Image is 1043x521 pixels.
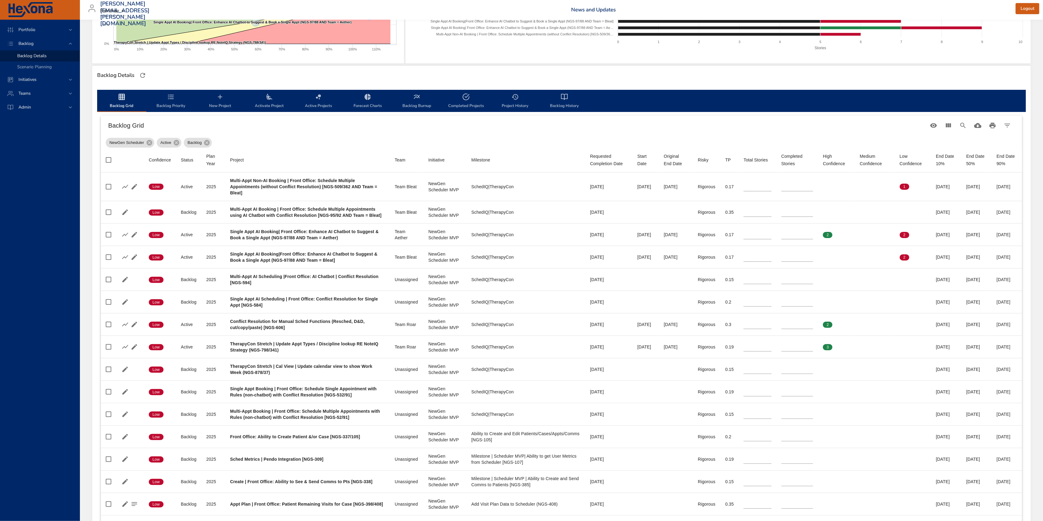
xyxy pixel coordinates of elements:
div: NewGen Scheduler MVP [429,229,462,241]
div: [DATE] [936,184,957,190]
text: 80% [302,47,309,51]
text: 40% [207,47,214,51]
div: Team Bleat [395,254,419,260]
div: Rigorous [698,254,715,260]
div: Rigorous [698,321,715,328]
div: 0.2 [725,299,734,305]
b: Single Appt AI Booking|Front Office: Enhance AI Chatbot to Suggest & Book a Single Appt (NGS-97/8... [230,252,377,263]
span: Backlog Details [17,53,47,59]
div: [DATE] [997,254,1017,260]
text: 0% [114,47,119,51]
div: [DATE] [936,254,957,260]
div: SchedIQ|TherapyCon [471,299,580,305]
button: Show Burnup [120,320,130,329]
text: 5 [820,40,821,44]
span: TP [725,156,734,164]
div: End Date 10% [936,153,957,167]
div: [DATE] [936,276,957,283]
div: Sort [744,156,768,164]
div: SchedIQ|TherapyCon [471,389,580,395]
div: Original End Date [664,153,688,167]
span: Low [149,389,164,395]
button: Edit Project Details [120,499,130,509]
div: 2025 [206,344,220,350]
div: Rigorous [698,184,715,190]
div: Low Confidence [900,153,926,167]
button: Download CSV [970,118,985,133]
div: Sort [471,156,490,164]
text: Single Appt AI Booking|Front Office: Enhance AI Chatbot to Suggest & Book a Single Appt (NGS-97/8... [431,19,614,23]
div: Rigorous [698,344,715,350]
div: 2025 [206,209,220,215]
div: Backlog [181,299,196,305]
div: [DATE] [590,321,628,328]
div: Active [181,232,196,238]
div: Sort [900,153,926,167]
div: Active [181,184,196,190]
div: [DATE] [966,321,987,328]
div: 2025 [206,321,220,328]
button: Standard Views [926,118,941,133]
text: 8 [941,40,943,44]
div: [DATE] [936,209,957,215]
div: 2025 [206,276,220,283]
b: Single Appt Booking | Front Office: Schedule Single Appointment with Rules (non-chatbot) with Con... [230,386,377,397]
div: [DATE] [997,366,1017,372]
div: 0.15 [725,276,734,283]
div: [DATE] [966,232,987,238]
div: Backlog Details [95,70,136,80]
span: 0 [900,322,909,328]
div: Sort [206,153,220,167]
div: Backlog [181,389,196,395]
div: NewGen Scheduler MVP [429,273,462,286]
span: Low [149,210,164,215]
text: 90% [326,47,332,51]
div: Active [181,344,196,350]
div: NewGen Scheduler MVP [429,296,462,308]
button: View Columns [941,118,956,133]
div: [DATE] [936,389,957,395]
div: Sort [781,153,813,167]
div: NewGen Scheduler MVP [429,363,462,376]
span: 1 [900,184,909,189]
span: High Confidence [823,153,850,167]
button: Edit Project Details [120,275,130,284]
span: 3 [823,344,832,350]
b: TherapyCon Stretch | Update Appt Types / Discipline lookup RE NoteIQ Strategy (NGS-798/341) [230,341,378,352]
span: Low [149,255,164,260]
div: Team Bleat [395,184,419,190]
div: [DATE] [637,321,654,328]
div: Risky [698,156,709,164]
div: Sort [725,156,731,164]
div: [DATE] [936,366,957,372]
span: 0 [823,255,832,260]
div: 0.15 [725,366,734,372]
div: SchedIQ|TherapyCon [471,209,580,215]
div: Rigorous [698,276,715,283]
button: Edit Project Details [130,320,139,329]
div: Sort [230,156,244,164]
div: backlog-tab [97,90,1026,112]
div: [DATE] [997,389,1017,395]
div: SchedIQ|TherapyCon [471,366,580,372]
div: End Date 90% [997,153,1017,167]
span: Low [149,322,164,328]
div: 2025 [206,184,220,190]
text: Multi-Appt Non-AI Booking | Front Office: Schedule Multiple Appointments (without Conflict Resolu... [436,32,614,36]
text: 30% [184,47,191,51]
button: Refresh Page [138,71,147,80]
div: Unassigned [395,276,419,283]
div: Rigorous [698,389,715,395]
div: Active [181,321,196,328]
span: Forecast Charts [347,93,389,109]
button: Show Burnup [120,182,130,191]
div: Medium Confidence [860,153,890,167]
span: Backlog Priority [150,93,192,109]
div: [DATE] [966,389,987,395]
div: Backlog [181,209,196,215]
div: [DATE] [966,366,987,372]
text: Single Appt AI Booking| Front Office: Enhance AI Chatbot to Suggest & Book a Single Appt (NGS-97/... [431,26,614,30]
span: 2 [900,232,909,238]
div: [DATE] [966,209,987,215]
